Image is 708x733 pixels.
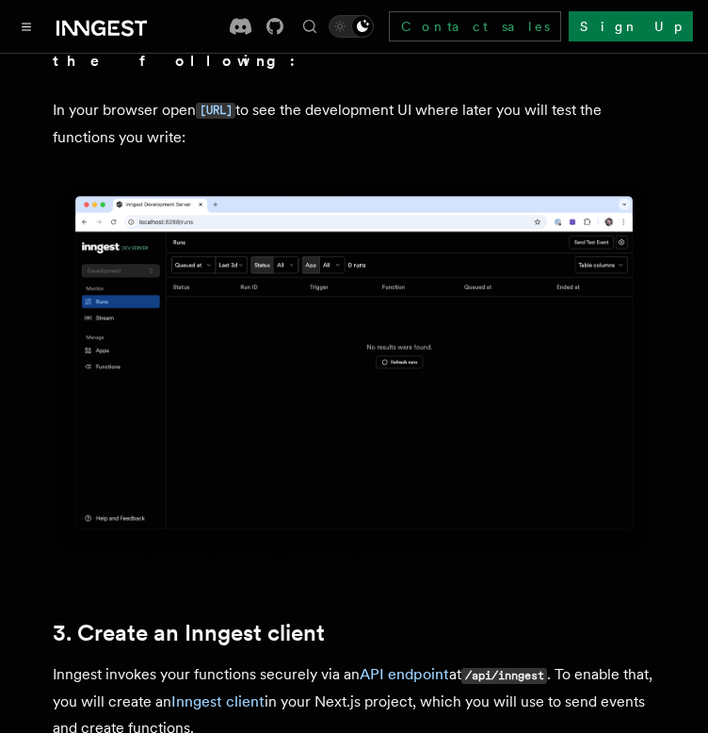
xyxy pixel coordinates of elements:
a: 3. Create an Inngest client [53,620,325,646]
a: API endpoint [360,665,449,683]
img: Inngest Dev Server's 'Runs' tab with no data [53,181,655,560]
a: Contact sales [389,11,561,41]
button: Toggle dark mode [329,15,374,38]
strong: You should see a similar output to the following: [53,25,632,70]
button: Toggle navigation [15,15,38,38]
a: [URL] [196,101,235,119]
a: Inngest client [171,692,265,710]
code: [URL] [196,103,235,119]
p: In your browser open to see the development UI where later you will test the functions you write: [53,97,655,151]
code: /api/inngest [461,668,547,684]
button: Find something... [298,15,321,38]
a: Sign Up [569,11,693,41]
